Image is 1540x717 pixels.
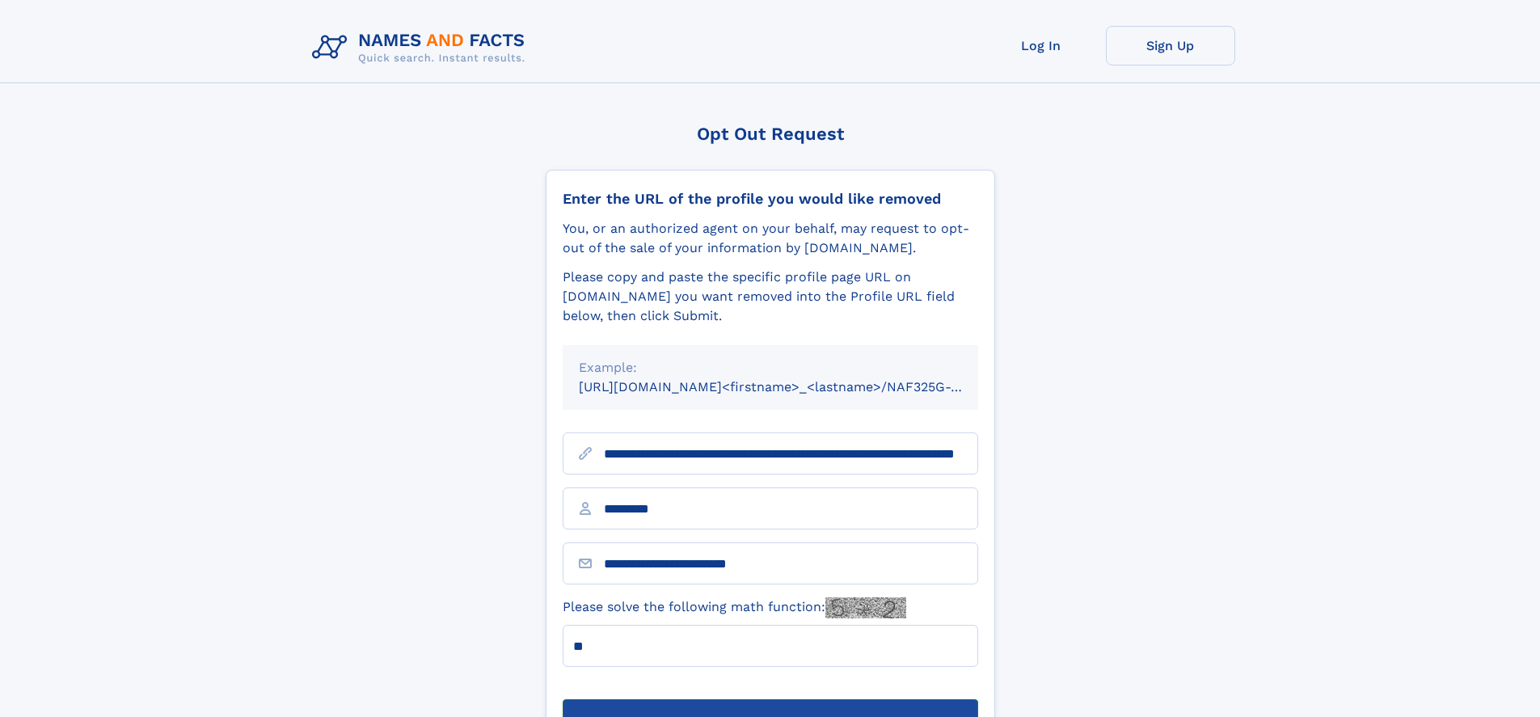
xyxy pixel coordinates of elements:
[306,26,538,70] img: Logo Names and Facts
[546,124,995,144] div: Opt Out Request
[977,26,1106,65] a: Log In
[563,268,978,326] div: Please copy and paste the specific profile page URL on [DOMAIN_NAME] you want removed into the Pr...
[1106,26,1235,65] a: Sign Up
[563,219,978,258] div: You, or an authorized agent on your behalf, may request to opt-out of the sale of your informatio...
[579,358,962,377] div: Example:
[563,597,906,618] label: Please solve the following math function:
[579,379,1009,394] small: [URL][DOMAIN_NAME]<firstname>_<lastname>/NAF325G-xxxxxxxx
[563,190,978,208] div: Enter the URL of the profile you would like removed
